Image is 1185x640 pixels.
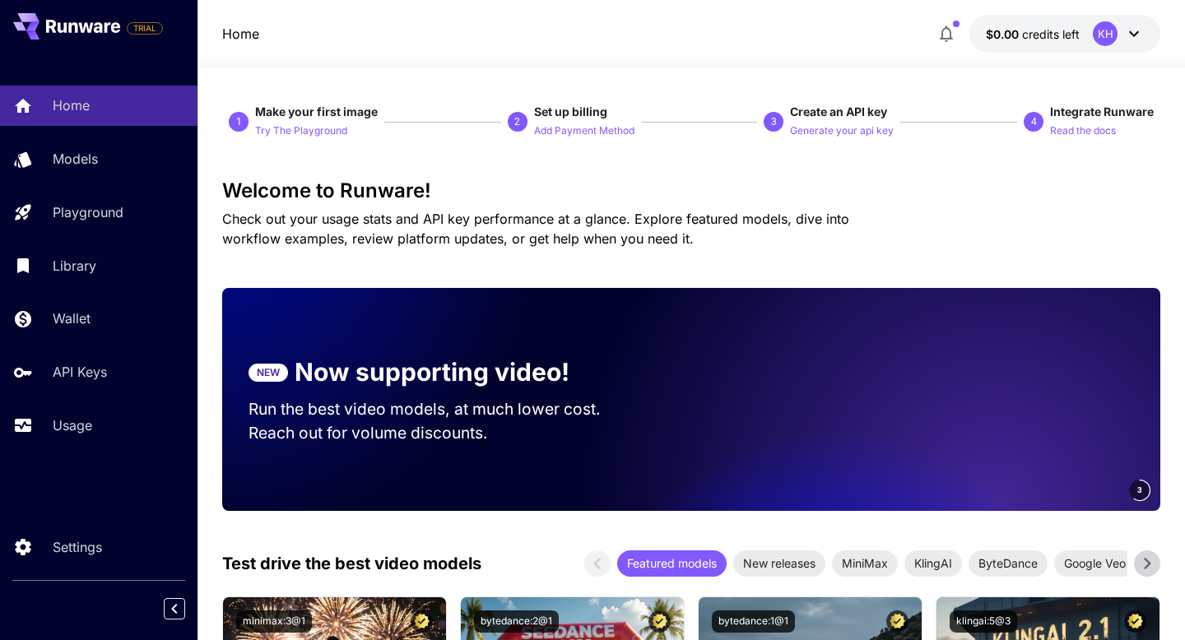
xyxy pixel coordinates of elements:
[969,554,1048,572] span: ByteDance
[222,24,259,44] nav: breadcrumb
[255,104,378,118] span: Make your first image
[1054,550,1136,577] div: Google Veo
[1022,27,1080,41] span: credits left
[832,554,898,572] span: MiniMax
[249,397,632,421] p: Run the best video models, at much lower cost.
[1124,610,1146,633] button: Certified Model – Vetted for best performance and includes a commercial license.
[255,120,347,140] button: Try The Playground
[474,610,559,633] button: bytedance:2@1
[249,421,632,445] p: Reach out for volume discounts.
[1054,554,1136,572] span: Google Veo
[790,123,894,139] p: Generate your api key
[733,554,825,572] span: New releases
[53,149,98,169] p: Models
[255,123,347,139] p: Try The Playground
[1093,21,1118,46] div: KH
[1050,104,1154,118] span: Integrate Runware
[176,594,197,624] div: Collapse sidebar
[986,27,1022,41] span: $0.00
[617,554,727,572] span: Featured models
[1050,123,1116,139] p: Read the docs
[127,18,163,38] span: Add your payment card to enable full platform functionality.
[832,550,898,577] div: MiniMax
[904,554,962,572] span: KlingAI
[295,354,569,391] p: Now supporting video!
[236,610,312,633] button: minimax:3@1
[222,24,259,44] a: Home
[53,362,107,382] p: API Keys
[1031,114,1037,129] p: 4
[771,114,777,129] p: 3
[53,202,123,222] p: Playground
[164,598,185,619] button: Collapse sidebar
[53,95,90,115] p: Home
[411,610,433,633] button: Certified Model – Vetted for best performance and includes a commercial license.
[886,610,908,633] button: Certified Model – Vetted for best performance and includes a commercial license.
[712,610,795,633] button: bytedance:1@1
[222,551,481,576] p: Test drive the best video models
[53,256,96,276] p: Library
[236,114,242,129] p: 1
[790,104,887,118] span: Create an API key
[790,120,894,140] button: Generate your api key
[986,26,1080,43] div: $0.00
[617,550,727,577] div: Featured models
[222,179,1160,202] h3: Welcome to Runware!
[904,550,962,577] div: KlingAI
[648,610,671,633] button: Certified Model – Vetted for best performance and includes a commercial license.
[257,365,280,380] p: NEW
[950,610,1017,633] button: klingai:5@3
[534,120,634,140] button: Add Payment Method
[969,550,1048,577] div: ByteDance
[534,123,634,139] p: Add Payment Method
[514,114,520,129] p: 2
[733,550,825,577] div: New releases
[1050,120,1116,140] button: Read the docs
[53,537,102,557] p: Settings
[222,211,849,247] span: Check out your usage stats and API key performance at a glance. Explore featured models, dive int...
[128,22,162,35] span: TRIAL
[534,104,607,118] span: Set up billing
[969,15,1160,53] button: $0.00KH
[53,308,91,328] p: Wallet
[1137,484,1142,496] span: 3
[53,415,92,435] p: Usage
